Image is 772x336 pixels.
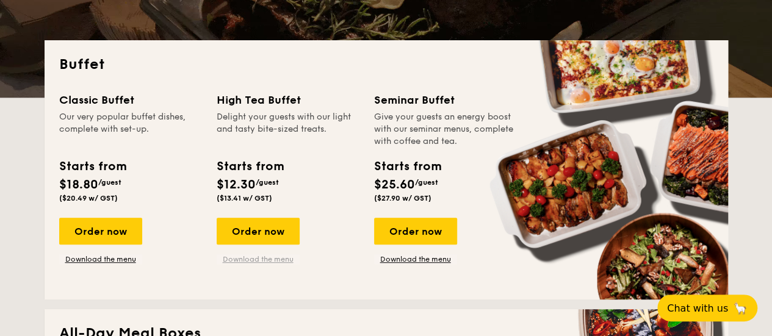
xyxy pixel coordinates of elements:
button: Chat with us🦙 [657,295,757,321]
div: High Tea Buffet [217,91,359,109]
div: Our very popular buffet dishes, complete with set-up. [59,111,202,148]
div: Order now [374,218,457,245]
div: Starts from [217,157,283,176]
div: Starts from [59,157,126,176]
div: Order now [59,218,142,245]
h2: Buffet [59,55,713,74]
span: ($27.90 w/ GST) [374,194,431,202]
div: Order now [217,218,300,245]
span: /guest [256,178,279,187]
span: ($20.49 w/ GST) [59,194,118,202]
span: $18.80 [59,177,98,192]
div: Give your guests an energy boost with our seminar menus, complete with coffee and tea. [374,111,517,148]
a: Download the menu [217,254,300,264]
span: Chat with us [667,302,728,314]
span: $12.30 [217,177,256,192]
span: /guest [98,178,121,187]
div: Starts from [374,157,441,176]
div: Seminar Buffet [374,91,517,109]
span: $25.60 [374,177,415,192]
div: Classic Buffet [59,91,202,109]
span: 🦙 [733,301,748,315]
span: /guest [415,178,438,187]
a: Download the menu [59,254,142,264]
div: Delight your guests with our light and tasty bite-sized treats. [217,111,359,148]
a: Download the menu [374,254,457,264]
span: ($13.41 w/ GST) [217,194,272,202]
